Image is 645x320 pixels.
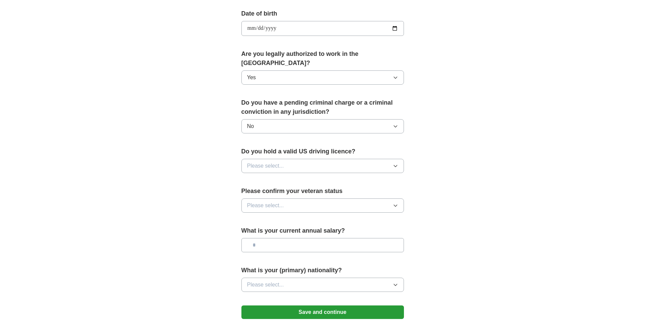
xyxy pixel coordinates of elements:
[241,278,404,292] button: Please select...
[241,159,404,173] button: Please select...
[241,226,404,235] label: What is your current annual salary?
[241,119,404,133] button: No
[241,49,404,68] label: Are you legally authorized to work in the [GEOGRAPHIC_DATA]?
[241,9,404,18] label: Date of birth
[241,70,404,85] button: Yes
[247,73,256,82] span: Yes
[247,201,284,210] span: Please select...
[247,162,284,170] span: Please select...
[241,187,404,196] label: Please confirm your veteran status
[241,147,404,156] label: Do you hold a valid US driving licence?
[241,98,404,116] label: Do you have a pending criminal charge or a criminal conviction in any jurisdiction?
[247,281,284,289] span: Please select...
[241,266,404,275] label: What is your (primary) nationality?
[247,122,254,130] span: No
[241,305,404,319] button: Save and continue
[241,198,404,213] button: Please select...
